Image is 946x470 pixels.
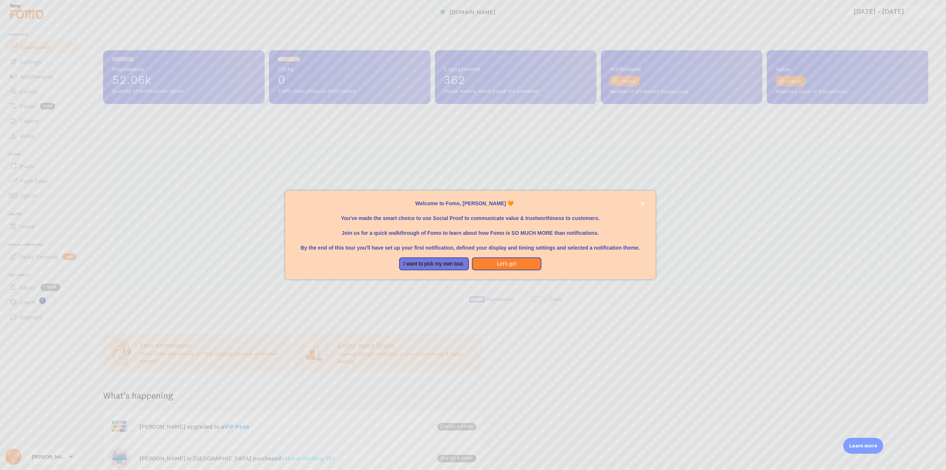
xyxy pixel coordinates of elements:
div: Learn more [843,438,883,454]
button: close, [639,200,647,207]
p: Join us for a quick walkthrough of Fomo to learn about how Fomo is SO MUCH MORE than notifications. [294,222,647,237]
p: Welcome to Fomo, [PERSON_NAME] 🧡 [294,200,647,207]
p: You've made the smart choice to use Social Proof to communicate value & trustworthiness to custom... [294,207,647,222]
p: Learn more [849,442,877,449]
button: I want to pick my own tour. [399,257,469,271]
button: Let's go! [472,257,542,271]
div: Welcome to Fomo, Mim Jenkinson 🧡You&amp;#39;ve made the smart choice to use Social Proof to commu... [285,191,656,280]
p: By the end of this tour you'll have set up your first notification, defined your display and timi... [294,237,647,251]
